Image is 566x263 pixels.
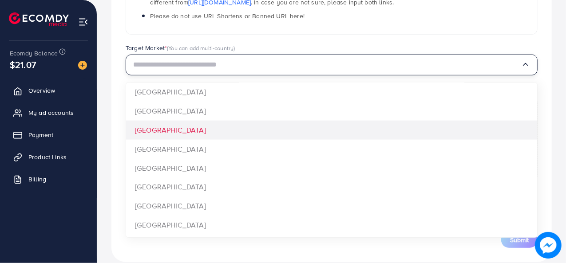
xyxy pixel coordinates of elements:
[126,235,537,254] li: [GEOGRAPHIC_DATA]
[78,17,88,27] img: menu
[126,216,537,235] li: [GEOGRAPHIC_DATA]
[126,121,537,140] li: [GEOGRAPHIC_DATA]
[126,177,537,196] li: [GEOGRAPHIC_DATA]
[126,159,537,178] li: [GEOGRAPHIC_DATA]
[78,61,87,70] img: image
[28,108,74,117] span: My ad accounts
[126,140,537,159] li: [GEOGRAPHIC_DATA]
[510,236,529,244] span: Submit
[126,102,537,121] li: [GEOGRAPHIC_DATA]
[7,82,90,99] a: Overview
[133,58,521,72] input: Search for option
[126,43,235,52] label: Target Market
[167,44,235,52] span: (You can add multi-country)
[7,104,90,122] a: My ad accounts
[126,82,537,102] li: [GEOGRAPHIC_DATA]
[28,86,55,95] span: Overview
[126,55,538,75] div: Search for option
[150,12,305,20] span: Please do not use URL Shortens or Banned URL here!
[10,49,58,58] span: Ecomdy Balance
[28,130,53,139] span: Payment
[28,153,67,161] span: Product Links
[9,12,69,26] img: logo
[126,196,537,216] li: [GEOGRAPHIC_DATA]
[501,232,538,248] button: Submit
[7,170,90,188] a: Billing
[10,58,36,71] span: $21.07
[7,126,90,144] a: Payment
[535,232,562,259] img: image
[28,175,46,184] span: Billing
[7,148,90,166] a: Product Links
